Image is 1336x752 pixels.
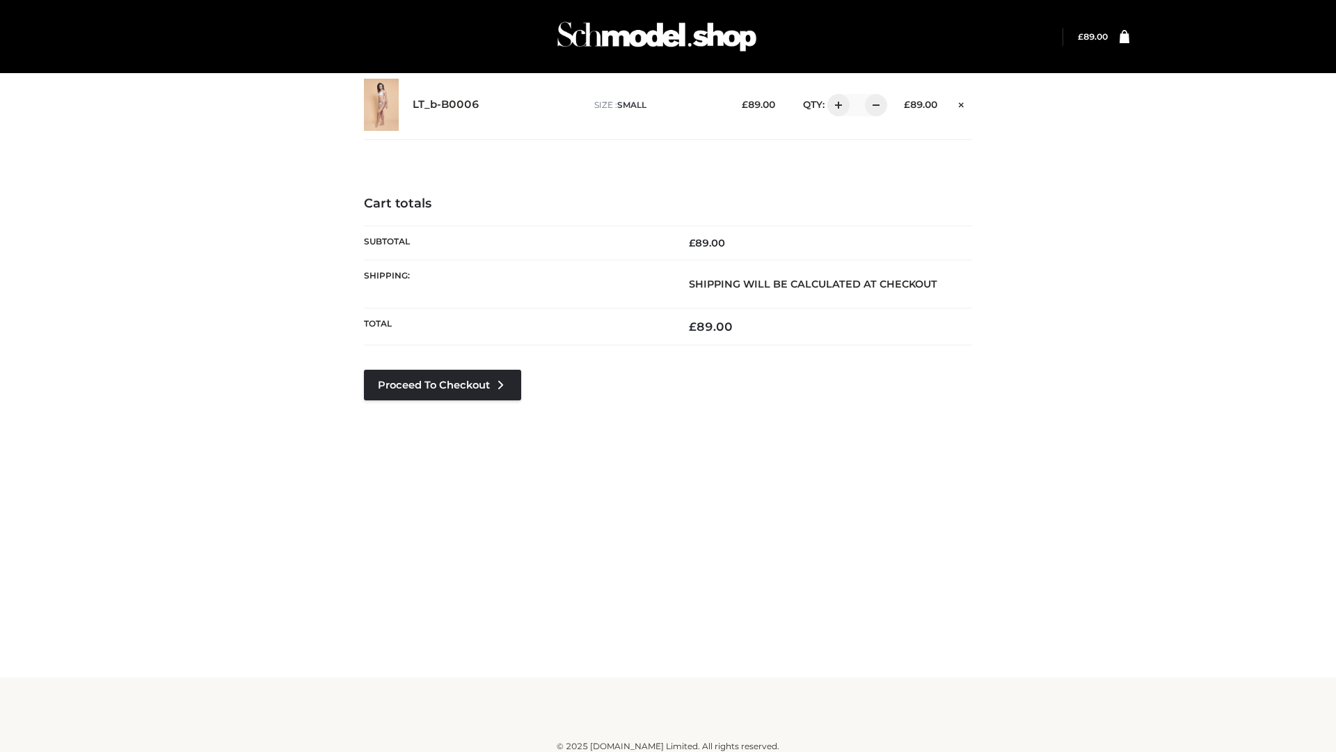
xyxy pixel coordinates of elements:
[364,308,668,345] th: Total
[617,100,646,110] span: SMALL
[364,226,668,260] th: Subtotal
[689,278,937,290] strong: Shipping will be calculated at checkout
[594,99,720,111] p: size :
[951,94,972,112] a: Remove this item
[904,99,937,110] bdi: 89.00
[413,98,479,111] a: LT_b-B0006
[364,196,972,212] h4: Cart totals
[789,94,882,116] div: QTY:
[742,99,748,110] span: £
[364,260,668,308] th: Shipping:
[364,370,521,400] a: Proceed to Checkout
[1078,31,1108,42] bdi: 89.00
[742,99,775,110] bdi: 89.00
[1078,31,1108,42] a: £89.00
[1078,31,1083,42] span: £
[904,99,910,110] span: £
[689,237,725,249] bdi: 89.00
[364,79,399,131] img: LT_b-B0006 - SMALL
[689,320,697,334] span: £
[689,320,733,334] bdi: 89.00
[552,9,761,64] img: Schmodel Admin 964
[689,237,695,249] span: £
